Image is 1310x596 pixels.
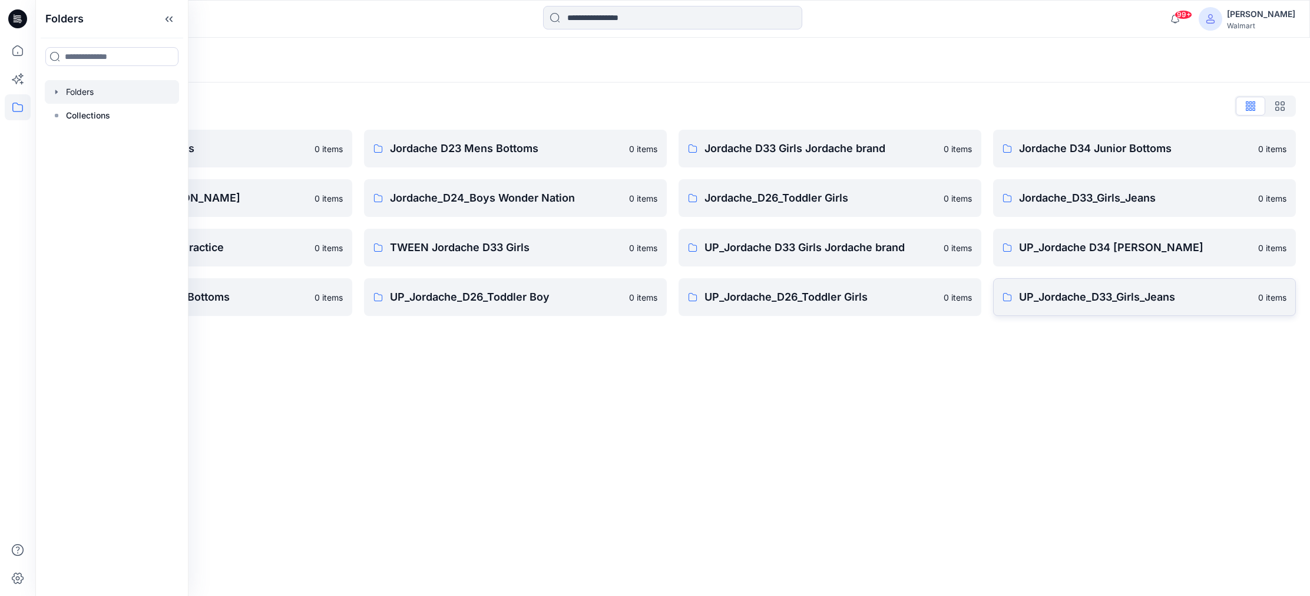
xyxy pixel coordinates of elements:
p: Jordache D33 Girls Jordache brand [704,140,937,157]
p: Jordache D23 Mens Bottoms [390,140,622,157]
p: Collections [66,108,110,123]
a: Jordache_D33_Girls_Jeans0 items [993,179,1296,217]
p: 0 items [629,242,657,254]
p: 0 items [629,291,657,304]
p: 0 items [629,192,657,205]
a: UP_Jordache D34 [PERSON_NAME]0 items [993,229,1296,266]
a: Jordache_D33_Girls_Practice0 items [49,229,352,266]
div: [PERSON_NAME] [1227,7,1295,21]
a: Jordache D23 Mens Bottoms0 items [364,130,667,167]
p: UP_Jordache_D26_Toddler Girls [704,289,937,305]
p: 0 items [944,242,972,254]
p: Jordache_D33_Girls_Jeans [1019,190,1251,206]
span: 99+ [1175,10,1192,19]
p: UP_Jordache D33 Girls Jordache brand [704,239,937,256]
a: Jordache D33 Girls Jordache brand0 items [679,130,981,167]
p: 0 items [315,242,343,254]
p: 0 items [629,143,657,155]
p: 0 items [1258,291,1286,304]
p: UP_Jordache D34 YA Bottoms [75,289,307,305]
p: 0 items [944,291,972,304]
p: 0 items [1258,242,1286,254]
a: UP_Jordache_D26_Toddler Boy0 items [364,278,667,316]
a: UP_Jordache_D33_Girls_Jeans0 items [993,278,1296,316]
p: UP_Jordache_D33_Girls_Jeans [1019,289,1251,305]
a: UP_Jordache D34 YA Bottoms0 items [49,278,352,316]
p: Jordache_D26_Toddler Girls [704,190,937,206]
a: Jordache D34 [PERSON_NAME]0 items [49,179,352,217]
p: 0 items [944,143,972,155]
a: FA Jordache D23 Mens0 items [49,130,352,167]
p: Jordache D34 [PERSON_NAME] [75,190,307,206]
div: Walmart [1227,21,1295,30]
a: UP_Jordache_D26_Toddler Girls0 items [679,278,981,316]
p: 0 items [1258,192,1286,205]
p: Jordache D34 Junior Bottoms [1019,140,1251,157]
a: Jordache_D26_Toddler Girls0 items [679,179,981,217]
p: 0 items [1258,143,1286,155]
p: 0 items [315,143,343,155]
p: 0 items [315,192,343,205]
a: TWEEN Jordache D33 Girls0 items [364,229,667,266]
p: 0 items [944,192,972,205]
p: 0 items [315,291,343,304]
a: Jordache_D24_Boys Wonder Nation0 items [364,179,667,217]
a: UP_Jordache D33 Girls Jordache brand0 items [679,229,981,266]
p: Jordache_D33_Girls_Practice [75,239,307,256]
p: FA Jordache D23 Mens [75,140,307,157]
p: Jordache_D24_Boys Wonder Nation [390,190,622,206]
a: Jordache D34 Junior Bottoms0 items [993,130,1296,167]
p: TWEEN Jordache D33 Girls [390,239,622,256]
p: UP_Jordache D34 [PERSON_NAME] [1019,239,1251,256]
p: UP_Jordache_D26_Toddler Boy [390,289,622,305]
svg: avatar [1206,14,1215,24]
